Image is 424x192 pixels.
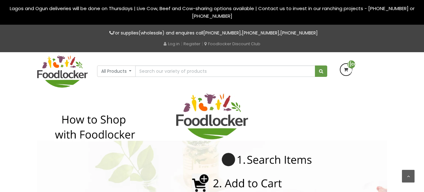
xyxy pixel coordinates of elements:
a: [PHONE_NUMBER] [242,30,279,36]
p: For supplies(wholesale) and enquires call , , [37,29,387,37]
button: All Products [97,65,136,77]
input: Search our variety of products [135,65,315,77]
a: [PHONE_NUMBER] [280,30,318,36]
a: Register [183,41,200,47]
span: {{cart.order_items.length || 0}} [347,60,355,68]
iframe: chat widget [398,167,418,186]
img: FoodLocker [37,55,88,88]
span: | [202,40,203,47]
a: Log in [164,41,180,47]
span: Lagos and Ogun deliveries will be done on Thursdays | Live Cow, Beef and Cow-sharing options avai... [10,5,415,19]
a: Foodlocker Discount Club [204,41,260,47]
span: | [181,40,182,47]
a: [PHONE_NUMBER] [203,30,241,36]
